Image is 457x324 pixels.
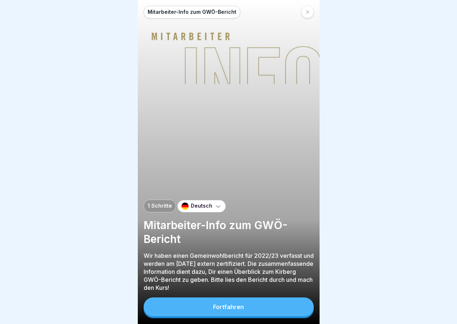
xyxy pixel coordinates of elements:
div: Fortfahren [213,304,244,310]
p: Mitarbeiter-Info zum GWÖ-Bericht [148,9,236,15]
button: Fortfahren [144,297,314,316]
img: de.svg [181,203,189,210]
p: Mitarbeiter-Info zum GWÖ-Bericht [144,218,314,246]
p: Wir haben einen Gemeinwohlbericht für 2022/23 verfasst und werden am [DATE] extern zertifiziert. ... [144,252,314,292]
p: 1 Schritte [148,203,172,209]
p: Deutsch [191,203,212,209]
